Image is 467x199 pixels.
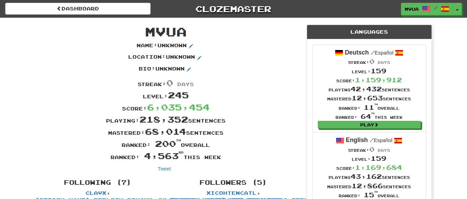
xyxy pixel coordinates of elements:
[5,3,151,15] a: Dashboard
[369,146,375,153] span: 0
[374,103,378,106] sup: th
[370,137,374,143] span: /
[327,103,411,112] div: Ranked: overall
[364,103,378,111] span: 11
[207,190,257,196] a: Xicohtencatl
[352,182,383,190] span: 12,866
[158,166,171,172] a: Tweet
[307,25,432,39] div: Languages
[351,85,382,93] span: 42,432
[327,181,411,190] div: Mastered sentences
[155,138,181,149] span: 200
[166,77,173,88] span: 0
[144,150,184,161] span: 4,563
[355,76,402,84] span: 1,159,912
[364,191,378,199] span: 15
[30,101,301,113] div: Score:
[139,114,188,124] span: 218,352
[86,190,106,196] a: clavx
[371,155,386,162] span: 159
[355,164,402,171] span: 1,169,684
[30,150,301,162] div: Ranked: this week
[346,136,368,143] strong: English
[177,81,194,87] span: days
[168,90,189,100] span: 245
[434,6,437,10] span: /
[139,65,193,74] p: Bio : Unknown
[327,93,411,102] div: Mastered sentences
[378,148,390,152] span: days
[179,151,184,154] sup: rd
[30,89,301,101] div: Level:
[35,179,161,186] h4: Following (7)
[327,66,411,75] div: Level:
[374,191,378,193] sup: th
[327,84,411,93] div: Playing sentences
[369,58,375,65] span: 0
[30,77,301,89] div: Streak:
[171,179,296,186] h4: Followers (5)
[145,24,187,39] span: Mvua
[345,49,369,56] strong: Deutsch
[361,113,375,120] span: 64
[30,138,301,150] div: Ranked: overall
[405,6,419,12] span: Mvua
[147,102,210,112] span: 6,035,454
[145,126,186,136] span: 68,014
[327,145,411,154] div: Streak:
[327,112,411,121] div: Ranked: this week
[128,53,203,62] p: Location : Unknown
[371,50,394,56] small: Español
[30,125,301,138] div: Mastered: sentences
[176,139,181,142] sup: th
[371,49,375,56] span: /
[318,121,421,128] a: Play
[161,3,306,15] a: Clozemaster
[327,172,411,181] div: Playing sentences
[371,112,375,115] sup: th
[352,94,383,102] span: 12,653
[327,75,411,84] div: Score:
[327,154,411,163] div: Level:
[401,3,453,15] a: Mvua /
[378,60,390,65] span: days
[327,57,411,66] div: Streak:
[351,173,382,180] span: 43,162
[327,163,411,172] div: Score:
[30,113,301,125] div: Playing: sentences
[371,67,386,75] span: 159
[137,42,195,50] p: Name : Unknown
[370,138,393,143] small: Español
